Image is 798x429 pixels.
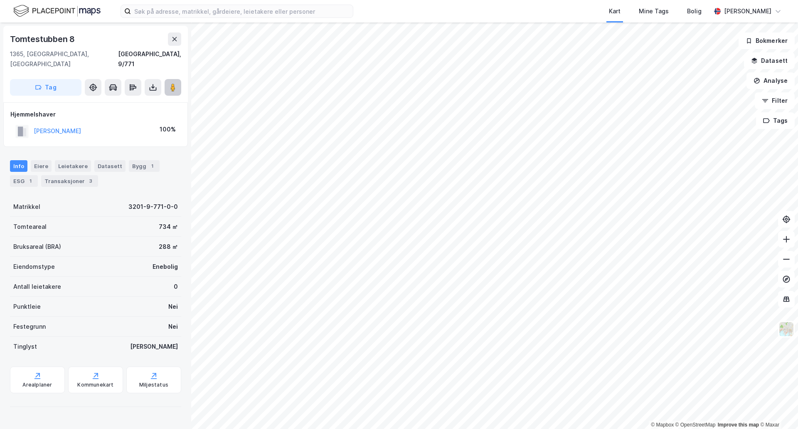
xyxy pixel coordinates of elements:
div: Kommunekart [77,382,113,388]
div: Kontrollprogram for chat [756,389,798,429]
div: 100% [160,124,176,134]
div: 1365, [GEOGRAPHIC_DATA], [GEOGRAPHIC_DATA] [10,49,118,69]
button: Filter [755,92,795,109]
div: Eiere [31,160,52,172]
div: 0 [174,282,178,292]
img: Z [778,321,794,337]
iframe: Chat Widget [756,389,798,429]
input: Søk på adresse, matrikkel, gårdeiere, leietakere eller personer [131,5,353,17]
div: Leietakere [55,160,91,172]
div: Mine Tags [639,6,669,16]
a: Improve this map [718,422,759,428]
div: Enebolig [153,262,178,272]
div: Miljøstatus [139,382,168,388]
div: 3201-9-771-0-0 [128,202,178,212]
div: Festegrunn [13,322,46,332]
div: Tinglyst [13,342,37,352]
div: Arealplaner [22,382,52,388]
div: Kart [609,6,621,16]
div: [PERSON_NAME] [130,342,178,352]
div: Info [10,160,27,172]
div: 288 ㎡ [159,242,178,252]
button: Tags [756,112,795,129]
div: Antall leietakere [13,282,61,292]
div: Matrikkel [13,202,40,212]
button: Tag [10,79,81,96]
div: Tomtestubben 8 [10,32,76,46]
div: 734 ㎡ [159,222,178,232]
div: Tomteareal [13,222,47,232]
div: Transaksjoner [41,175,98,187]
div: ESG [10,175,38,187]
div: Hjemmelshaver [10,109,181,119]
div: Datasett [94,160,126,172]
div: Bygg [129,160,160,172]
a: OpenStreetMap [675,422,716,428]
a: Mapbox [651,422,674,428]
div: Eiendomstype [13,262,55,272]
div: 1 [148,162,156,170]
div: Bruksareal (BRA) [13,242,61,252]
img: logo.f888ab2527a4732fd821a326f86c7f29.svg [13,4,101,18]
div: Nei [168,322,178,332]
div: 1 [26,177,34,185]
div: [GEOGRAPHIC_DATA], 9/771 [118,49,181,69]
button: Datasett [744,52,795,69]
button: Analyse [746,72,795,89]
div: Bolig [687,6,702,16]
div: [PERSON_NAME] [724,6,771,16]
button: Bokmerker [739,32,795,49]
div: Nei [168,302,178,312]
div: 3 [86,177,95,185]
div: Punktleie [13,302,41,312]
